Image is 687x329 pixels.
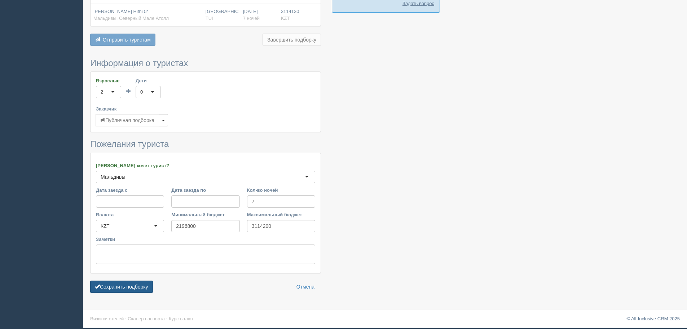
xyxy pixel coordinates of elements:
[247,211,315,218] label: Максимальный бюджет
[96,162,315,169] label: [PERSON_NAME] хочет турист?
[96,187,164,194] label: Дата заезда с
[243,16,260,21] span: 7 ночей
[125,316,127,321] span: ·
[128,316,165,321] a: Сканер паспорта
[171,211,239,218] label: Минимальный бюджет
[292,281,319,293] a: Отмена
[281,16,290,21] span: KZT
[206,16,213,21] span: TUI
[90,34,155,46] button: Отправить туристам
[626,316,680,321] a: © All-Inclusive CRM 2025
[166,316,168,321] span: ·
[206,8,237,22] div: [GEOGRAPHIC_DATA]
[96,114,159,126] button: Публичная подборка
[140,88,143,96] div: 0
[96,77,121,84] label: Взрослые
[96,236,315,243] label: Заметки
[243,8,275,22] div: [DATE]
[90,59,321,68] h3: Информация о туристах
[247,187,315,194] label: Кол-во ночей
[136,77,161,84] label: Дети
[96,105,315,112] label: Заказчик
[93,16,169,21] span: Мальдивы, Северный Мале Атолл
[169,316,193,321] a: Курс валют
[263,34,321,46] button: Завершить подборку
[247,195,315,208] input: 7-10 или 7,10,14
[90,139,169,149] span: Пожелания туриста
[171,187,239,194] label: Дата заезда по
[101,173,125,181] div: Мальдивы
[90,281,153,293] button: Сохранить подборку
[103,37,151,43] span: Отправить туристам
[90,316,124,321] a: Визитки отелей
[101,222,110,230] div: KZT
[281,9,299,14] span: 3114130
[93,9,148,14] span: [PERSON_NAME] Hithi 5*
[96,211,164,218] label: Валюта
[101,88,103,96] div: 2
